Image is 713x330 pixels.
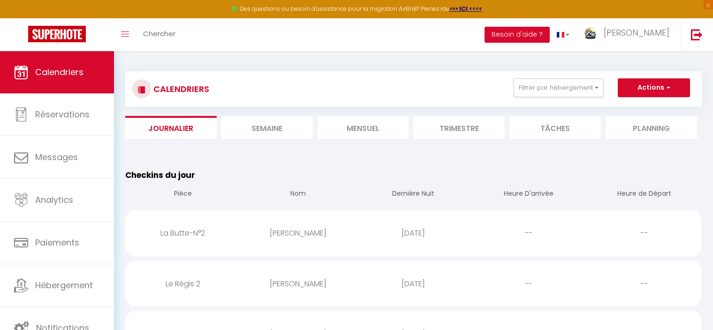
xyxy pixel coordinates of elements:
[576,18,681,51] a: ... [PERSON_NAME]
[604,27,669,38] span: [PERSON_NAME]
[125,218,241,248] div: La Butte-N°2
[471,218,586,248] div: --
[514,78,604,97] button: Filtrer par hébergement
[151,78,209,100] h3: CALENDRIERS
[125,116,217,139] li: Journalier
[125,181,241,208] th: Pièce
[471,181,586,208] th: Heure D'arrivée
[691,29,703,40] img: logout
[356,181,471,208] th: Dernière Nuit
[241,181,356,208] th: Nom
[35,151,78,163] span: Messages
[584,27,598,39] img: ...
[35,66,83,78] span: Calendriers
[618,78,690,97] button: Actions
[485,27,550,43] button: Besoin d'aide ?
[509,116,601,139] li: Tâches
[471,269,586,299] div: --
[586,218,702,248] div: --
[28,26,86,42] img: Super Booking
[413,116,505,139] li: Trimestre
[221,116,313,139] li: Semaine
[143,29,175,38] span: Chercher
[35,108,90,120] span: Réservations
[35,194,73,206] span: Analytics
[241,269,356,299] div: [PERSON_NAME]
[586,181,702,208] th: Heure de Départ
[356,218,471,248] div: [DATE]
[35,237,79,248] span: Paiements
[241,218,356,248] div: [PERSON_NAME]
[449,5,482,13] a: >>> ICI <<<<
[125,269,241,299] div: Le Régis 2
[136,18,182,51] a: Chercher
[356,269,471,299] div: [DATE]
[606,116,697,139] li: Planning
[586,269,702,299] div: --
[125,169,195,181] span: Checkins du jour
[318,116,409,139] li: Mensuel
[35,279,93,291] span: Hébergement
